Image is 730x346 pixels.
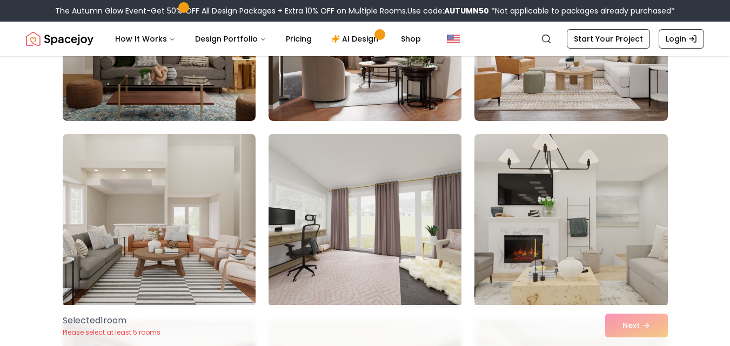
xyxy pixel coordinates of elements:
[186,28,275,50] button: Design Portfolio
[489,5,675,16] span: *Not applicable to packages already purchased*
[323,28,390,50] a: AI Design
[63,328,160,337] p: Please select at least 5 rooms
[392,28,430,50] a: Shop
[567,29,650,49] a: Start Your Project
[55,5,675,16] div: The Autumn Glow Event-Get 50% OFF All Design Packages + Extra 10% OFF on Multiple Rooms.
[63,314,160,327] p: Selected 1 room
[659,29,704,49] a: Login
[106,28,430,50] nav: Main
[63,134,256,307] img: Room room-13
[26,28,93,50] img: Spacejoy Logo
[474,134,667,307] img: Room room-15
[407,5,489,16] span: Use code:
[26,28,93,50] a: Spacejoy
[277,28,320,50] a: Pricing
[26,22,704,56] nav: Global
[264,130,466,311] img: Room room-14
[447,32,460,45] img: United States
[444,5,489,16] b: AUTUMN50
[106,28,184,50] button: How It Works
